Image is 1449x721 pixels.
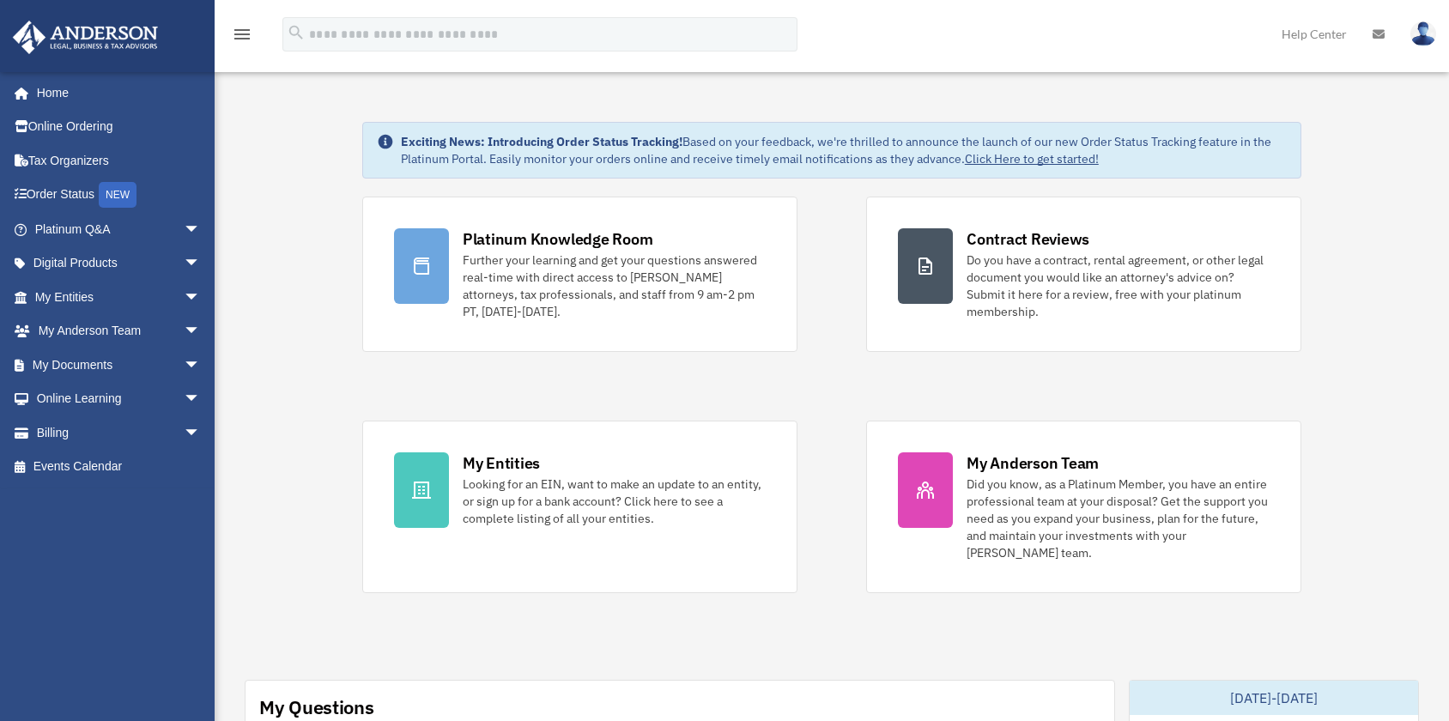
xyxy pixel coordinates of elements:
[967,452,1099,474] div: My Anderson Team
[401,134,682,149] strong: Exciting News: Introducing Order Status Tracking!
[184,348,218,383] span: arrow_drop_down
[965,151,1099,167] a: Click Here to get started!
[184,246,218,282] span: arrow_drop_down
[12,143,227,178] a: Tax Organizers
[12,246,227,281] a: Digital Productsarrow_drop_down
[12,348,227,382] a: My Documentsarrow_drop_down
[12,314,227,348] a: My Anderson Teamarrow_drop_down
[463,251,766,320] div: Further your learning and get your questions answered real-time with direct access to [PERSON_NAM...
[12,450,227,484] a: Events Calendar
[866,421,1301,593] a: My Anderson Team Did you know, as a Platinum Member, you have an entire professional team at your...
[12,415,227,450] a: Billingarrow_drop_down
[967,251,1270,320] div: Do you have a contract, rental agreement, or other legal document you would like an attorney's ad...
[12,110,227,144] a: Online Ordering
[12,178,227,213] a: Order StatusNEW
[99,182,136,208] div: NEW
[259,694,374,720] div: My Questions
[463,476,766,527] div: Looking for an EIN, want to make an update to an entity, or sign up for a bank account? Click her...
[967,228,1089,250] div: Contract Reviews
[184,382,218,417] span: arrow_drop_down
[866,197,1301,352] a: Contract Reviews Do you have a contract, rental agreement, or other legal document you would like...
[8,21,163,54] img: Anderson Advisors Platinum Portal
[184,212,218,247] span: arrow_drop_down
[12,76,218,110] a: Home
[463,228,653,250] div: Platinum Knowledge Room
[1410,21,1436,46] img: User Pic
[967,476,1270,561] div: Did you know, as a Platinum Member, you have an entire professional team at your disposal? Get th...
[12,382,227,416] a: Online Learningarrow_drop_down
[184,415,218,451] span: arrow_drop_down
[232,24,252,45] i: menu
[184,280,218,315] span: arrow_drop_down
[401,133,1287,167] div: Based on your feedback, we're thrilled to announce the launch of our new Order Status Tracking fe...
[184,314,218,349] span: arrow_drop_down
[1130,681,1418,715] div: [DATE]-[DATE]
[232,30,252,45] a: menu
[362,421,797,593] a: My Entities Looking for an EIN, want to make an update to an entity, or sign up for a bank accoun...
[463,452,540,474] div: My Entities
[287,23,306,42] i: search
[12,280,227,314] a: My Entitiesarrow_drop_down
[362,197,797,352] a: Platinum Knowledge Room Further your learning and get your questions answered real-time with dire...
[12,212,227,246] a: Platinum Q&Aarrow_drop_down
